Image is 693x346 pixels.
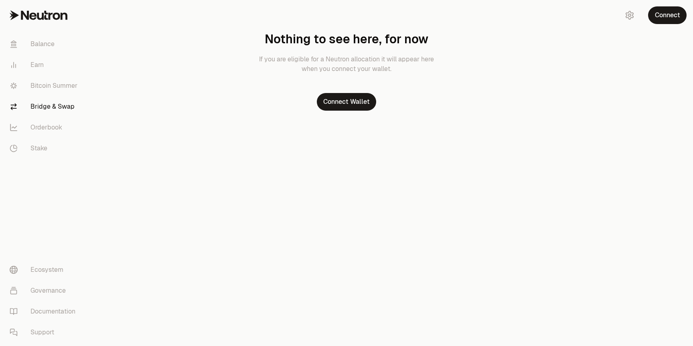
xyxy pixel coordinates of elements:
[3,75,87,96] a: Bitcoin Summer
[3,96,87,117] a: Bridge & Swap
[317,93,376,111] button: Connect Wallet
[648,6,687,24] button: Connect
[3,322,87,343] a: Support
[3,301,87,322] a: Documentation
[3,55,87,75] a: Earn
[265,32,428,47] h1: Nothing to see here, for now
[3,280,87,301] a: Governance
[3,117,87,138] a: Orderbook
[3,138,87,159] a: Stake
[258,55,435,74] p: If you are eligible for a Neutron allocation it will appear here when you connect your wallet.
[3,259,87,280] a: Ecosystem
[3,34,87,55] a: Balance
